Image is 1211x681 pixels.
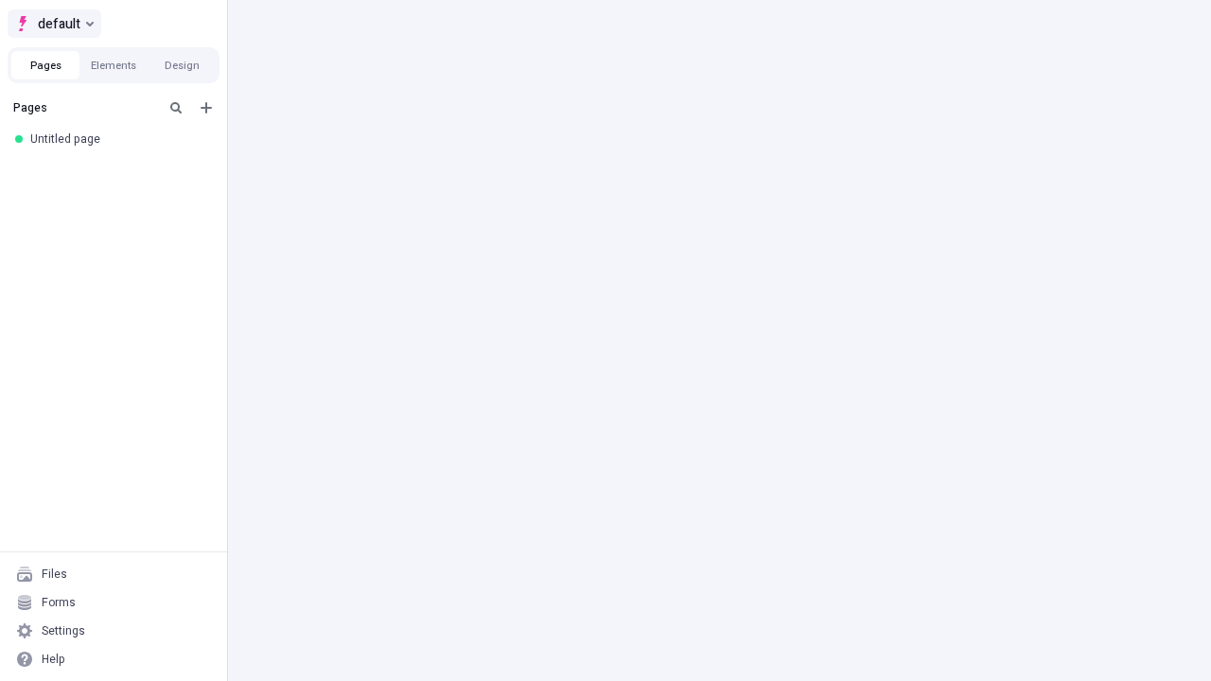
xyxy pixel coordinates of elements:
button: Select site [8,9,101,38]
div: Help [42,652,65,667]
span: default [38,12,80,35]
div: Untitled page [30,131,204,147]
button: Elements [79,51,148,79]
div: Forms [42,595,76,610]
button: Pages [11,51,79,79]
button: Design [148,51,216,79]
div: Settings [42,623,85,638]
button: Add new [195,96,218,119]
div: Pages [13,100,157,115]
div: Files [42,567,67,582]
